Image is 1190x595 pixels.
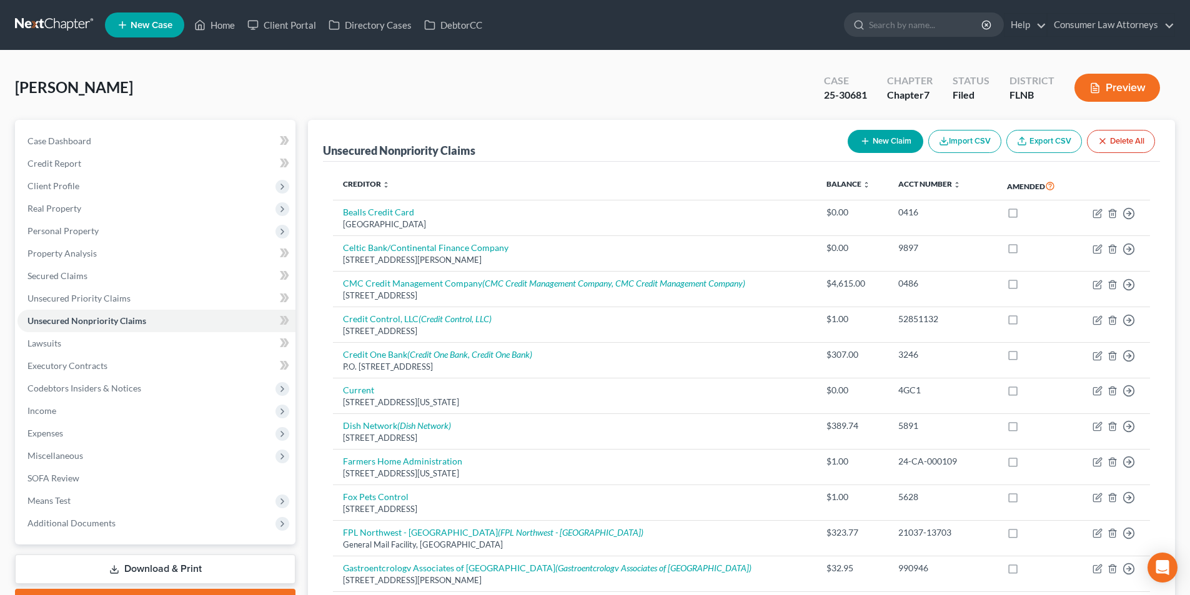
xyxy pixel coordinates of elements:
span: Unsecured Nonpriority Claims [27,315,146,326]
div: 52851132 [898,313,987,325]
div: 4GC1 [898,384,987,396]
div: Case [824,74,867,88]
a: Balance unfold_more [826,179,870,189]
div: Filed [953,88,989,102]
a: Directory Cases [322,14,418,36]
a: Download & Print [15,554,295,584]
div: $4,615.00 [826,277,878,290]
a: Current [343,385,374,395]
a: Farmers Home Administration [343,456,462,466]
i: unfold_more [953,181,961,189]
div: $0.00 [826,206,878,219]
a: Bealls Credit Card [343,207,414,217]
div: [STREET_ADDRESS] [343,290,806,302]
span: Personal Property [27,225,99,236]
button: Preview [1074,74,1160,102]
span: Means Test [27,495,71,506]
div: $1.00 [826,455,878,468]
i: (Dish Network) [397,420,451,431]
span: Property Analysis [27,248,97,258]
div: $1.00 [826,313,878,325]
a: SOFA Review [17,467,295,489]
div: $307.00 [826,348,878,361]
i: (Gastroentcrologv Associates of [GEOGRAPHIC_DATA]) [555,563,751,573]
span: 7 [924,89,930,101]
a: Credit One Bank(Credit One Bank, Credit One Bank) [343,349,532,360]
div: [STREET_ADDRESS][PERSON_NAME] [343,574,806,586]
div: FLNB [1009,88,1054,102]
span: [PERSON_NAME] [15,78,133,96]
th: Amended [997,172,1074,200]
div: P.O. [STREET_ADDRESS] [343,361,806,373]
button: Delete All [1087,130,1155,153]
div: [STREET_ADDRESS][US_STATE] [343,468,806,479]
div: 21037-13703 [898,526,987,539]
div: 990946 [898,562,987,574]
div: [STREET_ADDRESS] [343,432,806,444]
span: Case Dashboard [27,135,91,146]
div: Chapter [887,88,933,102]
div: 5628 [898,491,987,503]
i: unfold_more [382,181,390,189]
div: $0.00 [826,242,878,254]
a: FPL Northwest - [GEOGRAPHIC_DATA](FPL Northwest - [GEOGRAPHIC_DATA]) [343,527,643,538]
span: SOFA Review [27,473,79,483]
a: Consumer Law Attorneys [1048,14,1174,36]
div: Open Intercom Messenger [1148,553,1178,583]
div: 0486 [898,277,987,290]
span: Secured Claims [27,270,87,281]
span: Unsecured Priority Claims [27,293,131,303]
a: Unsecured Nonpriority Claims [17,310,295,332]
input: Search by name... [869,13,983,36]
span: Client Profile [27,180,79,191]
div: General Mail Facility, [GEOGRAPHIC_DATA] [343,539,806,551]
button: New Claim [848,130,923,153]
div: $0.00 [826,384,878,396]
a: CMC Credit Management Company(CMC Credit Management Company, CMC Credit Management Company) [343,278,745,288]
div: $32.95 [826,562,878,574]
a: Secured Claims [17,265,295,287]
a: Home [188,14,241,36]
span: New Case [131,21,172,30]
a: Dish Network(Dish Network) [343,420,451,431]
button: Import CSV [928,130,1001,153]
a: Property Analysis [17,242,295,265]
div: $323.77 [826,526,878,539]
a: Celtic Bank/Continental Finance Company [343,242,508,253]
div: $389.74 [826,420,878,432]
a: Help [1004,14,1046,36]
span: Additional Documents [27,518,116,528]
a: Gastroentcrologv Associates of [GEOGRAPHIC_DATA](Gastroentcrologv Associates of [GEOGRAPHIC_DATA]) [343,563,751,573]
span: Expenses [27,428,63,438]
i: (FPL Northwest - [GEOGRAPHIC_DATA]) [498,527,643,538]
div: Unsecured Nonpriority Claims [323,143,475,158]
div: Status [953,74,989,88]
div: 25-30681 [824,88,867,102]
a: Case Dashboard [17,130,295,152]
i: (CMC Credit Management Company, CMC Credit Management Company) [482,278,745,288]
i: (Credit Control, LLC) [419,313,492,324]
a: Creditor unfold_more [343,179,390,189]
a: Unsecured Priority Claims [17,287,295,310]
div: [STREET_ADDRESS] [343,325,806,337]
a: Export CSV [1006,130,1082,153]
div: District [1009,74,1054,88]
div: 24-CA-000109 [898,455,987,468]
span: Executory Contracts [27,360,107,371]
a: Executory Contracts [17,355,295,377]
div: [GEOGRAPHIC_DATA] [343,219,806,230]
a: DebtorCC [418,14,488,36]
span: Income [27,405,56,416]
a: Lawsuits [17,332,295,355]
div: 0416 [898,206,987,219]
a: Acct Number unfold_more [898,179,961,189]
span: Real Property [27,203,81,214]
span: Codebtors Insiders & Notices [27,383,141,393]
a: Credit Report [17,152,295,175]
div: [STREET_ADDRESS][US_STATE] [343,396,806,408]
div: 9897 [898,242,987,254]
a: Fox Pets Control [343,491,409,502]
span: Miscellaneous [27,450,83,461]
div: 5891 [898,420,987,432]
span: Credit Report [27,158,81,169]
